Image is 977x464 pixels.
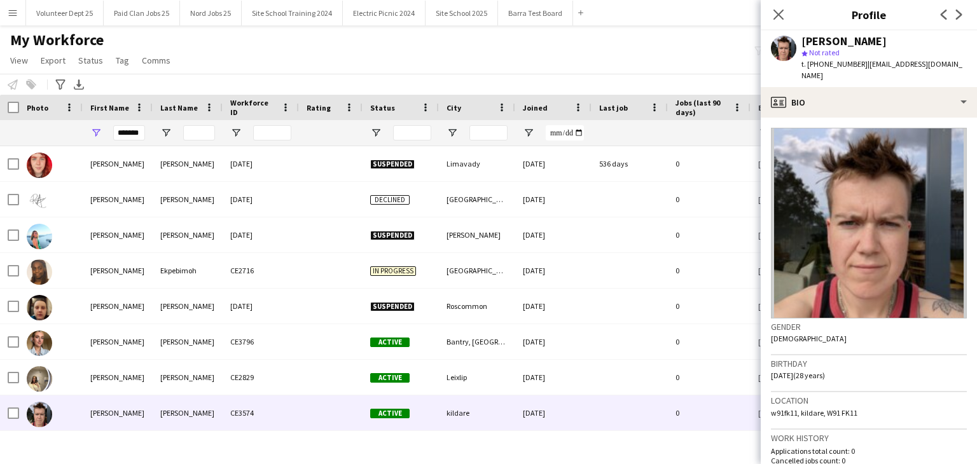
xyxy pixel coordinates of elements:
[439,289,515,324] div: Roscommon
[26,1,104,25] button: Volunteer Dept 25
[27,188,52,214] img: Rebecca Allen
[113,125,145,140] input: First Name Filter Input
[111,52,134,69] a: Tag
[83,182,153,217] div: [PERSON_NAME]
[223,146,299,181] div: [DATE]
[771,334,847,343] span: [DEMOGRAPHIC_DATA]
[771,128,967,318] img: Crew avatar or photo
[223,360,299,395] div: CE2829
[137,52,176,69] a: Comms
[83,146,153,181] div: [PERSON_NAME]
[515,253,592,288] div: [DATE]
[668,289,751,324] div: 0
[90,103,129,113] span: First Name
[370,160,415,169] span: Suspended
[801,59,962,80] span: | [EMAIL_ADDRESS][DOMAIN_NAME]
[230,127,242,139] button: Open Filter Menu
[27,103,48,113] span: Photo
[515,395,592,430] div: [DATE]
[761,87,977,118] div: Bio
[153,146,223,181] div: [PERSON_NAME]
[142,55,170,66] span: Comms
[153,395,223,430] div: [PERSON_NAME]
[223,253,299,288] div: CE2716
[370,373,410,383] span: Active
[343,1,426,25] button: Electric Picnic 2024
[71,77,87,92] app-action-btn: Export XLSX
[41,55,66,66] span: Export
[83,395,153,430] div: [PERSON_NAME]
[153,217,223,252] div: [PERSON_NAME]
[439,360,515,395] div: Leixlip
[771,408,857,418] span: w91fk11, kildare, W91 FK11
[223,395,299,430] div: CE3574
[160,127,172,139] button: Open Filter Menu
[498,1,573,25] button: Barra Test Board
[370,103,395,113] span: Status
[515,360,592,395] div: [DATE]
[439,253,515,288] div: [GEOGRAPHIC_DATA]
[515,182,592,217] div: [DATE]
[53,77,68,92] app-action-btn: Advanced filters
[83,324,153,359] div: [PERSON_NAME]
[153,289,223,324] div: [PERSON_NAME]
[592,146,668,181] div: 536 days
[515,324,592,359] div: [DATE]
[180,1,242,25] button: Nord Jobs 25
[515,217,592,252] div: [DATE]
[230,98,276,117] span: Workforce ID
[27,366,52,392] img: Rebecca Kelly
[668,360,751,395] div: 0
[370,231,415,240] span: Suspended
[771,432,967,444] h3: Work history
[153,253,223,288] div: Ekpebimoh
[370,409,410,418] span: Active
[469,125,508,140] input: City Filter Input
[758,127,770,139] button: Open Filter Menu
[36,52,71,69] a: Export
[439,395,515,430] div: kildare
[153,360,223,395] div: [PERSON_NAME]
[771,371,825,380] span: [DATE] (28 years)
[90,127,102,139] button: Open Filter Menu
[183,125,215,140] input: Last Name Filter Input
[223,182,299,217] div: [DATE]
[515,289,592,324] div: [DATE]
[668,253,751,288] div: 0
[515,146,592,181] div: [DATE]
[223,324,299,359] div: CE3796
[160,103,198,113] span: Last Name
[523,127,534,139] button: Open Filter Menu
[447,103,461,113] span: City
[370,266,416,276] span: In progress
[104,1,180,25] button: Paid Clan Jobs 25
[801,59,868,69] span: t. [PHONE_NUMBER]
[439,146,515,181] div: Limavady
[758,103,779,113] span: Email
[370,338,410,347] span: Active
[771,358,967,369] h3: Birthday
[801,36,887,47] div: [PERSON_NAME]
[761,6,977,23] h3: Profile
[5,52,33,69] a: View
[27,224,52,249] img: Rebecca Byrne
[10,55,28,66] span: View
[83,360,153,395] div: [PERSON_NAME]
[83,217,153,252] div: [PERSON_NAME]
[10,31,104,50] span: My Workforce
[599,103,628,113] span: Last job
[27,331,52,356] img: Rebecca Harrington
[27,295,52,320] img: Rebecca Hanley
[439,217,515,252] div: [PERSON_NAME]
[153,324,223,359] div: [PERSON_NAME]
[668,324,751,359] div: 0
[370,195,410,205] span: Declined
[27,153,52,178] img: Rebecca Allen
[426,1,498,25] button: Site School 2025
[27,402,52,427] img: Rebecca Kenny
[307,103,331,113] span: Rating
[546,125,584,140] input: Joined Filter Input
[771,446,967,456] p: Applications total count: 0
[668,182,751,217] div: 0
[771,395,967,406] h3: Location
